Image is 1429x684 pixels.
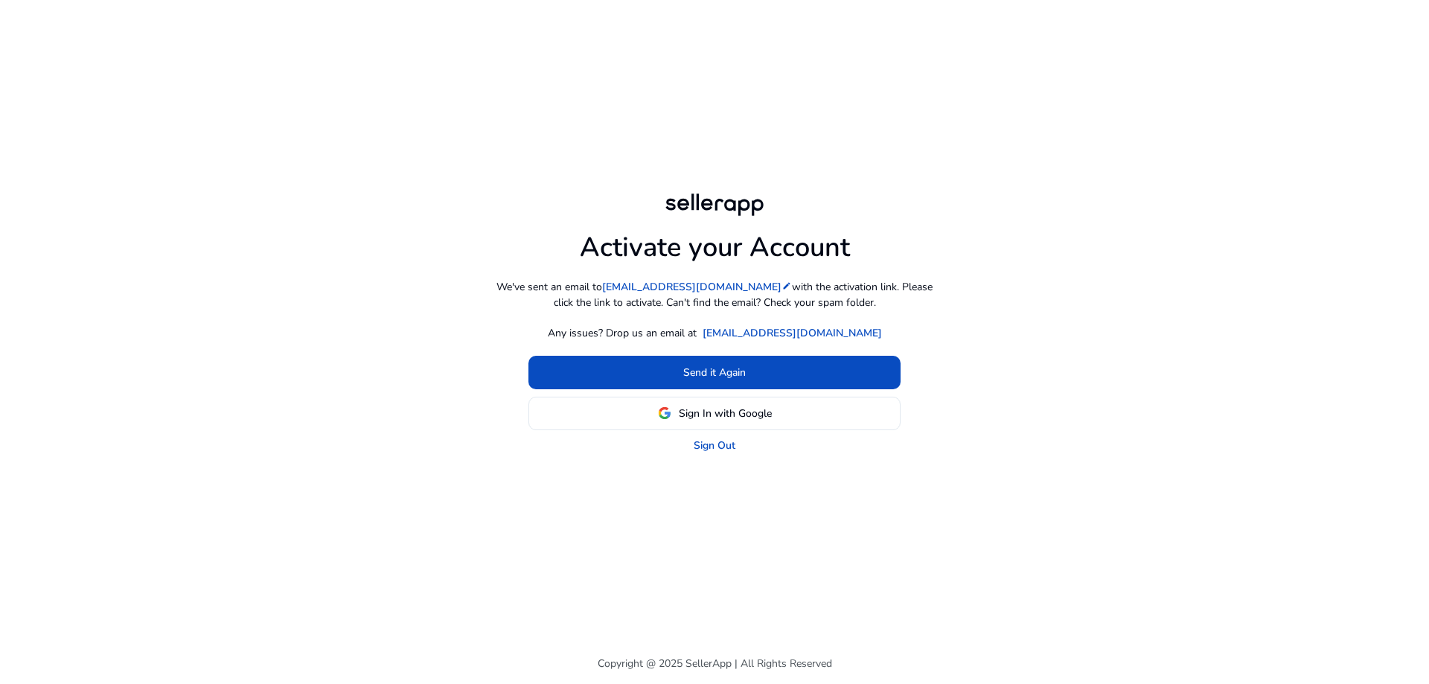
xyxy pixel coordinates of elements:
span: Sign In with Google [679,406,772,421]
span: Send it Again [683,365,746,380]
p: Any issues? Drop us an email at [548,325,697,341]
button: Send it Again [528,356,901,389]
button: Sign In with Google [528,397,901,430]
mat-icon: edit [781,281,792,291]
p: We've sent an email to with the activation link. Please click the link to activate. Can't find th... [491,279,938,310]
a: [EMAIL_ADDRESS][DOMAIN_NAME] [602,279,792,295]
a: [EMAIL_ADDRESS][DOMAIN_NAME] [703,325,882,341]
h1: Activate your Account [580,220,850,263]
a: Sign Out [694,438,735,453]
img: google-logo.svg [658,406,671,420]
